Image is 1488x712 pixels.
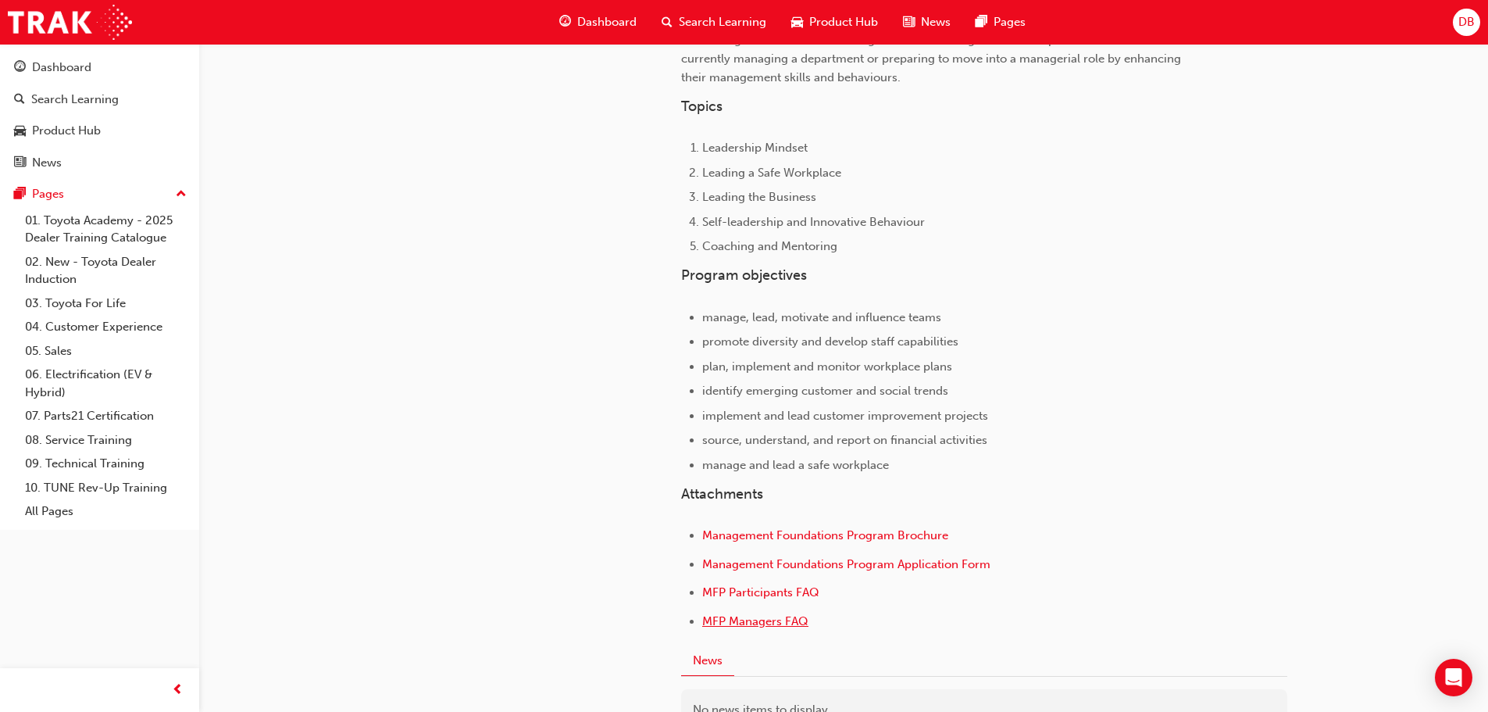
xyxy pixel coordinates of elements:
span: implement and lead customer improvement projects [702,409,988,423]
a: search-iconSearch Learning [649,6,779,38]
a: 01. Toyota Academy - 2025 Dealer Training Catalogue [19,209,193,250]
span: Self-leadership and Innovative Behaviour [702,215,925,229]
span: news-icon [14,156,26,170]
a: All Pages [19,499,193,524]
div: Open Intercom Messenger [1435,659,1472,696]
span: Search Learning [679,13,766,31]
span: guage-icon [14,61,26,75]
button: DashboardSearch LearningProduct HubNews [6,50,193,180]
a: 08. Service Training [19,428,193,453]
span: Coaching and Mentoring [702,239,837,253]
span: Leadership Mindset [702,141,808,155]
span: car-icon [14,124,26,138]
span: pages-icon [14,188,26,202]
span: The Management Foundations Program (MFP) is designed to develop Dealer staff who are currently ma... [681,33,1184,84]
a: MFP Managers FAQ [702,614,808,628]
button: News [681,646,734,677]
span: Dashboard [577,13,637,31]
a: Management Foundations Program Application Form [702,557,990,571]
img: Trak [8,5,132,40]
span: News [921,13,951,31]
div: News [32,154,62,172]
a: 06. Electrification (EV & Hybrid) [19,363,193,404]
span: identify emerging customer and social trends [702,384,948,398]
a: News [6,148,193,177]
button: Pages [6,180,193,209]
a: car-iconProduct Hub [779,6,890,38]
a: 02. New - Toyota Dealer Induction [19,250,193,292]
span: search-icon [14,93,25,107]
span: plan, implement and monitor workplace plans [702,360,952,374]
a: Dashboard [6,53,193,82]
a: Product Hub [6,116,193,145]
span: up-icon [176,184,187,205]
a: guage-iconDashboard [547,6,649,38]
a: 09. Technical Training [19,452,193,476]
a: 10. TUNE Rev-Up Training [19,476,193,500]
span: Topics [681,98,723,115]
a: 07. Parts21 Certification [19,404,193,428]
a: 05. Sales [19,339,193,363]
span: Product Hub [809,13,878,31]
a: 03. Toyota For Life [19,292,193,316]
span: car-icon [791,13,803,32]
span: Leading a Safe Workplace [702,166,841,180]
a: MFP Participants FAQ [702,585,819,599]
span: search-icon [662,13,673,32]
span: manage, lead, motivate and influence teams [702,310,941,324]
span: source, understand, and report on financial activities [702,433,987,447]
span: news-icon [903,13,915,32]
span: prev-icon [172,681,184,700]
span: DB [1458,13,1475,31]
a: 04. Customer Experience [19,315,193,339]
button: DB [1453,9,1480,36]
span: Pages [994,13,1026,31]
span: Leading the Business [702,190,816,204]
div: Product Hub [32,122,101,140]
div: Pages [32,185,64,203]
a: Management Foundations Program Brochure [702,528,948,542]
span: manage and lead a safe workplace [702,458,889,472]
a: pages-iconPages [963,6,1038,38]
a: news-iconNews [890,6,963,38]
span: promote diversity and develop staff capabilities [702,335,958,349]
span: Attachments [681,485,763,503]
span: guage-icon [559,13,571,32]
span: Program objectives [681,267,807,284]
a: Search Learning [6,85,193,114]
div: Dashboard [32,59,91,77]
div: Search Learning [31,91,119,109]
span: pages-icon [976,13,987,32]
